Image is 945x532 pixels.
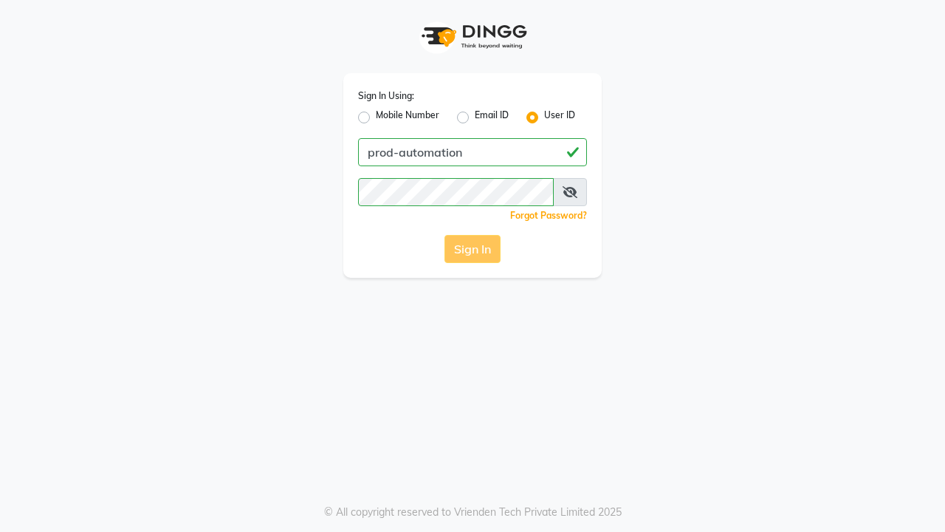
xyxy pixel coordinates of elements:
[358,138,587,166] input: Username
[358,89,414,103] label: Sign In Using:
[358,178,554,206] input: Username
[544,109,575,126] label: User ID
[413,15,532,58] img: logo1.svg
[475,109,509,126] label: Email ID
[376,109,439,126] label: Mobile Number
[510,210,587,221] a: Forgot Password?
